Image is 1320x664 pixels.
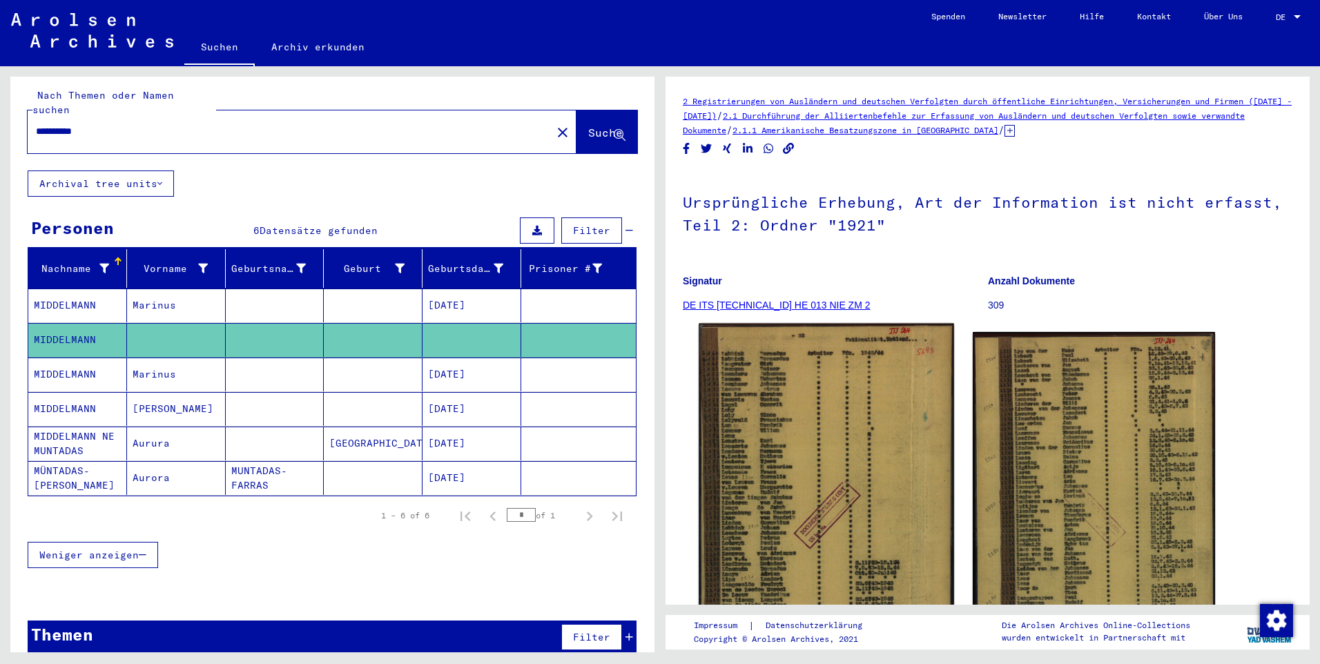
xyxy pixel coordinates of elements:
button: Filter [561,624,622,650]
button: First page [452,502,479,529]
mat-cell: MIDDELMANN [28,289,127,322]
button: Filter [561,217,622,244]
mat-cell: [DATE] [423,392,521,426]
div: 1 – 6 of 6 [381,509,429,522]
a: 2.1 Durchführung der Alliiertenbefehle zur Erfassung von Ausländern und deutschen Verfolgten sowi... [683,110,1245,135]
img: Zustimmung ändern [1260,604,1293,637]
button: Previous page [479,502,507,529]
b: Signatur [683,275,722,286]
div: Personen [31,215,114,240]
p: wurden entwickelt in Partnerschaft mit [1002,632,1190,644]
a: DE ITS [TECHNICAL_ID] HE 013 NIE ZM 2 [683,300,871,311]
mat-cell: [PERSON_NAME] [127,392,226,426]
mat-cell: [DATE] [423,461,521,495]
a: 2 Registrierungen von Ausländern und deutschen Verfolgten durch öffentliche Einrichtungen, Versic... [683,96,1292,121]
button: Share on WhatsApp [761,140,776,157]
mat-header-cell: Prisoner # [521,249,636,288]
a: 2.1.1 Amerikanische Besatzungszone in [GEOGRAPHIC_DATA] [732,125,998,135]
span: Weniger anzeigen [39,549,139,561]
mat-cell: MIDDELMANN [28,358,127,391]
mat-cell: Aurura [127,427,226,460]
div: Geburtsname [231,262,307,276]
mat-header-cell: Geburtsname [226,249,324,288]
span: Filter [573,224,610,237]
button: Share on Twitter [699,140,714,157]
div: | [694,618,879,633]
mat-header-cell: Geburt‏ [324,249,423,288]
p: Die Arolsen Archives Online-Collections [1002,619,1190,632]
mat-header-cell: Nachname [28,249,127,288]
p: 309 [988,298,1292,313]
div: Nachname [34,262,109,276]
mat-cell: MUNTADAS-FARRAS [226,461,324,495]
span: / [998,124,1004,136]
img: yv_logo.png [1244,614,1296,649]
mat-cell: Aurora [127,461,226,495]
mat-header-cell: Geburtsdatum [423,249,521,288]
mat-cell: Marinus [127,358,226,391]
a: Datenschutzerklärung [755,618,879,633]
h1: Ursprüngliche Erhebung, Art der Information ist nicht erfasst, Teil 2: Ordner "1921" [683,170,1292,254]
button: Share on LinkedIn [741,140,755,157]
mat-cell: MIDDELMANN [28,323,127,357]
div: Prisoner # [527,257,619,280]
mat-cell: MIDDELMANN [28,392,127,426]
span: DE [1276,12,1291,22]
span: Filter [573,631,610,643]
span: Datensätze gefunden [260,224,378,237]
mat-cell: [DATE] [423,358,521,391]
div: Geburt‏ [329,257,422,280]
mat-cell: [DATE] [423,289,521,322]
div: Nachname [34,257,126,280]
div: Geburtsdatum [428,257,521,280]
button: Share on Facebook [679,140,694,157]
div: Vorname [133,257,225,280]
mat-icon: close [554,124,571,141]
mat-cell: MIDDELMANN NE MUNTADAS [28,427,127,460]
a: Suchen [184,30,255,66]
mat-cell: [GEOGRAPHIC_DATA] [324,427,423,460]
span: Suche [588,126,623,139]
b: Anzahl Dokumente [988,275,1075,286]
span: / [726,124,732,136]
div: Themen [31,622,93,647]
mat-header-cell: Vorname [127,249,226,288]
div: Vorname [133,262,208,276]
a: Archiv erkunden [255,30,381,64]
div: Geburtsdatum [428,262,503,276]
span: / [717,109,723,121]
span: 6 [253,224,260,237]
button: Clear [549,118,576,146]
p: Copyright © Arolsen Archives, 2021 [694,633,879,645]
button: Share on Xing [720,140,735,157]
mat-cell: Marinus [127,289,226,322]
a: Impressum [694,618,748,633]
mat-cell: [DATE] [423,427,521,460]
button: Next page [576,502,603,529]
div: Prisoner # [527,262,602,276]
div: Geburt‏ [329,262,405,276]
button: Suche [576,110,637,153]
mat-label: Nach Themen oder Namen suchen [32,89,174,116]
div: of 1 [507,509,576,522]
img: Arolsen_neg.svg [11,13,173,48]
button: Last page [603,502,631,529]
div: Geburtsname [231,257,324,280]
mat-cell: MÜNTADAS-[PERSON_NAME] [28,461,127,495]
button: Archival tree units [28,170,174,197]
button: Copy link [782,140,796,157]
button: Weniger anzeigen [28,542,158,568]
